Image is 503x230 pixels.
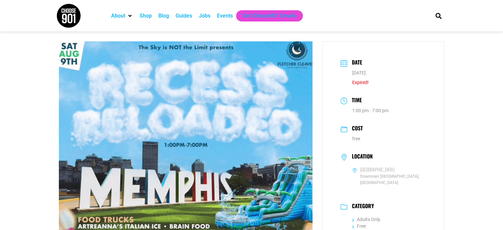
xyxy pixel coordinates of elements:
a: Jobs [199,12,210,20]
span: Downtown [GEOGRAPHIC_DATA], [GEOGRAPHIC_DATA] [352,173,426,186]
nav: Main nav [108,10,424,22]
h6: [GEOGRAPHIC_DATA] [360,166,395,172]
dd: free [341,135,426,142]
div: About [108,10,136,22]
a: Adults Only [352,217,380,222]
h3: Category [349,203,374,211]
a: Events [217,12,233,20]
a: Get Choose901 Emails [243,12,296,20]
a: Blog [158,12,169,20]
a: Shop [140,12,152,20]
abbr: 1:00 pm - 7:00 pm [352,108,389,113]
span: [DATE] [352,70,366,75]
a: About [111,12,125,20]
a: Guides [176,12,192,20]
h3: Location [349,153,373,161]
span: Expired! [352,80,369,85]
a: Free [352,223,366,229]
div: Search [433,10,444,21]
h3: Cost [349,124,363,134]
h3: Date [349,58,362,68]
h3: Time [349,96,362,106]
